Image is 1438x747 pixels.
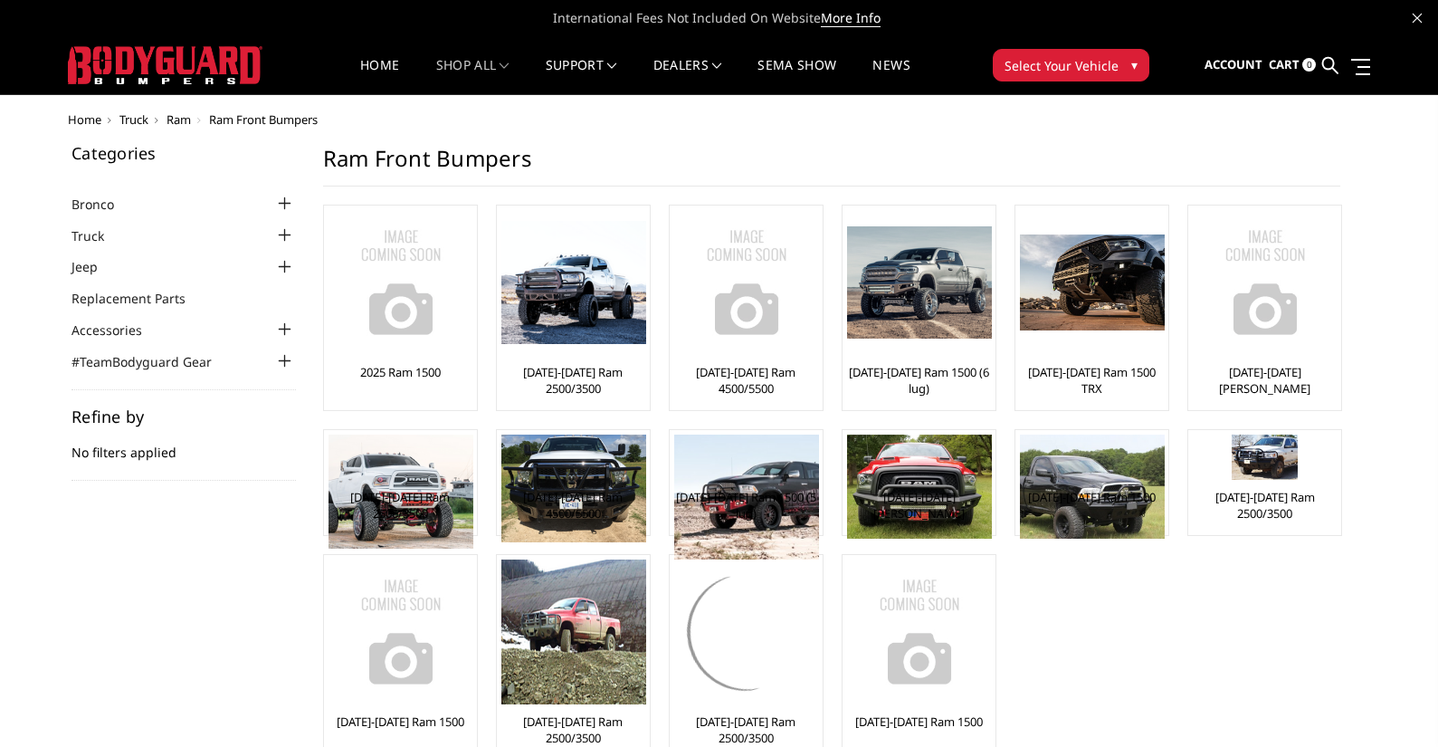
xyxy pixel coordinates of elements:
[329,560,473,704] img: No Image
[757,59,836,94] a: SEMA Show
[1028,489,1156,505] a: [DATE]-[DATE] Ram 1500
[847,489,991,522] a: [DATE]-[DATE] [PERSON_NAME]
[1269,41,1316,90] a: Cart 0
[209,111,318,128] span: Ram Front Bumpers
[337,713,464,730] a: [DATE]-[DATE] Ram 1500
[1005,56,1119,75] span: Select Your Vehicle
[674,364,818,397] a: [DATE]-[DATE] Ram 4500/5500
[501,364,645,397] a: [DATE]-[DATE] Ram 2500/3500
[674,489,818,522] a: [DATE]-[DATE] Ram 1500 (5 lug)
[1269,56,1300,72] span: Cart
[501,489,645,522] a: [DATE]-[DATE] Ram 4500/5500
[674,210,818,355] a: No Image
[501,713,645,746] a: [DATE]-[DATE] Ram 2500/3500
[71,408,296,481] div: No filters applied
[71,257,120,276] a: Jeep
[323,145,1340,187] h1: Ram Front Bumpers
[1302,58,1316,72] span: 0
[1193,489,1337,522] a: [DATE]-[DATE] Ram 2500/3500
[872,59,909,94] a: News
[71,289,208,308] a: Replacement Parts
[71,321,165,340] a: Accessories
[329,210,472,355] a: No Image
[821,9,881,27] a: More Info
[329,560,472,704] a: No Image
[436,59,509,94] a: shop all
[847,560,991,704] a: No Image
[329,210,473,355] img: No Image
[653,59,722,94] a: Dealers
[1131,55,1138,74] span: ▾
[329,489,472,522] a: [DATE]-[DATE] Ram 2500/3500
[1193,210,1338,355] img: No Image
[68,46,262,84] img: BODYGUARD BUMPERS
[1205,56,1262,72] span: Account
[68,111,101,128] a: Home
[1193,364,1337,397] a: [DATE]-[DATE] [PERSON_NAME]
[1205,41,1262,90] a: Account
[167,111,191,128] a: Ram
[993,49,1149,81] button: Select Your Vehicle
[71,226,127,245] a: Truck
[71,195,137,214] a: Bronco
[71,352,234,371] a: #TeamBodyguard Gear
[546,59,617,94] a: Support
[119,111,148,128] a: Truck
[847,364,991,397] a: [DATE]-[DATE] Ram 1500 (6 lug)
[1193,210,1337,355] a: No Image
[674,713,818,746] a: [DATE]-[DATE] Ram 2500/3500
[360,59,399,94] a: Home
[855,713,983,730] a: [DATE]-[DATE] Ram 1500
[847,560,992,704] img: No Image
[1020,364,1164,397] a: [DATE]-[DATE] Ram 1500 TRX
[71,145,296,161] h5: Categories
[71,408,296,425] h5: Refine by
[360,364,441,380] a: 2025 Ram 1500
[674,210,819,355] img: No Image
